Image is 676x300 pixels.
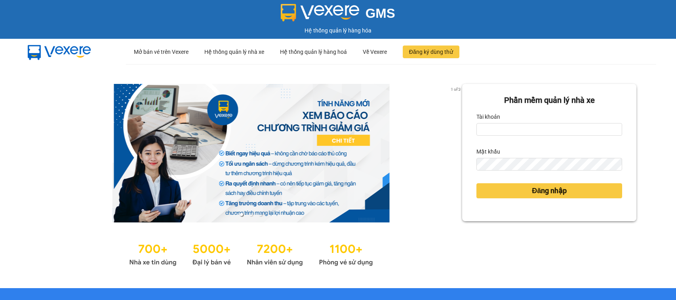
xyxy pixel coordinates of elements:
[532,185,567,196] span: Đăng nhập
[476,94,622,106] div: Phần mềm quản lý nhà xe
[281,4,359,21] img: logo 2
[451,84,462,222] button: next slide / item
[2,26,674,35] div: Hệ thống quản lý hàng hóa
[409,47,453,56] span: Đăng ký dùng thử
[280,39,347,65] div: Hệ thống quản lý hàng hoá
[476,145,500,158] label: Mật khẩu
[476,158,622,171] input: Mật khẩu
[476,110,500,123] label: Tài khoản
[259,213,262,216] li: slide item 3
[249,213,253,216] li: slide item 2
[204,39,264,65] div: Hệ thống quản lý nhà xe
[403,46,459,58] button: Đăng ký dùng thử
[448,84,462,94] p: 1 of 3
[240,213,243,216] li: slide item 1
[129,238,373,268] img: Statistics.png
[134,39,189,65] div: Mở bán vé trên Vexere
[363,39,387,65] div: Về Vexere
[20,39,99,65] img: mbUUG5Q.png
[40,84,51,222] button: previous slide / item
[476,123,622,136] input: Tài khoản
[281,12,395,18] a: GMS
[476,183,622,198] button: Đăng nhập
[366,6,395,21] span: GMS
